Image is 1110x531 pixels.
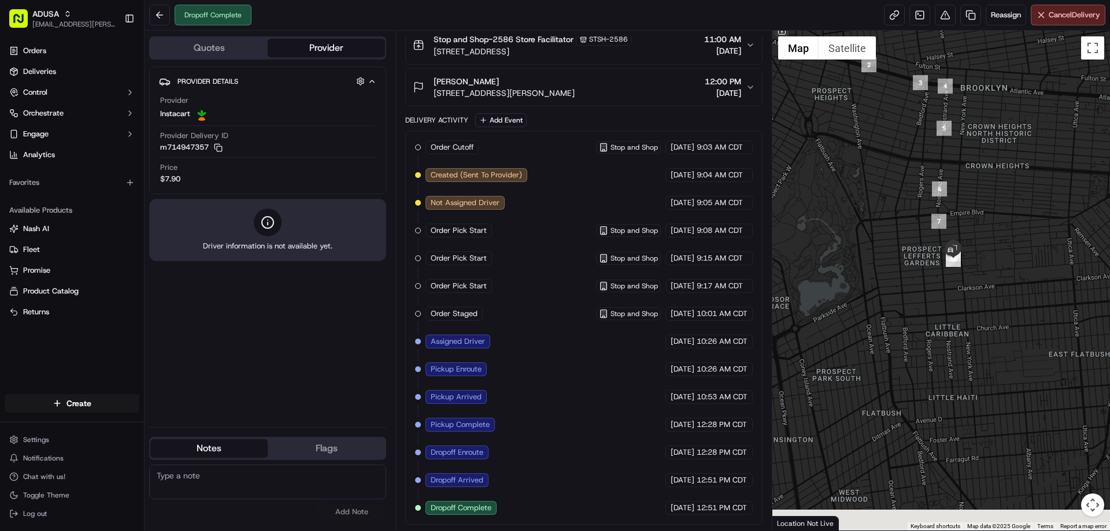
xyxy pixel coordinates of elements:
[819,36,876,60] button: Show satellite imagery
[697,170,743,180] span: 9:04 AM CDT
[195,107,209,121] img: profile_instacart_ahold_partner.png
[671,142,694,153] span: [DATE]
[991,10,1021,20] span: Reassign
[406,26,761,64] button: Stop and Shop-2586 Store FacilitatorSTSH-2586[STREET_ADDRESS]11:00 AM[DATE]
[704,45,741,57] span: [DATE]
[1031,5,1105,25] button: CancelDelivery
[937,121,952,136] div: 5
[610,309,658,318] span: Stop and Shop
[705,87,741,99] span: [DATE]
[39,122,146,131] div: We're available if you need us!
[5,173,139,192] div: Favorites
[671,170,694,180] span: [DATE]
[23,286,79,296] span: Product Catalog
[589,35,628,44] span: STSH-2586
[5,450,139,466] button: Notifications
[431,447,483,458] span: Dropoff Enroute
[268,39,385,57] button: Provider
[697,419,747,430] span: 12:28 PM CDT
[23,244,40,255] span: Fleet
[697,392,748,402] span: 10:53 AM CDT
[671,281,694,291] span: [DATE]
[1037,523,1053,529] a: Terms (opens in new tab)
[5,5,120,32] button: ADUSA[EMAIL_ADDRESS][PERSON_NAME][DOMAIN_NAME]
[98,169,107,178] div: 💻
[160,162,177,173] span: Price
[7,163,93,184] a: 📗Knowledge Base
[159,72,376,91] button: Provider Details
[671,198,694,208] span: [DATE]
[1081,36,1104,60] button: Toggle fullscreen view
[160,131,228,141] span: Provider Delivery ID
[697,142,743,153] span: 9:03 AM CDT
[12,12,35,35] img: Nash
[23,435,49,444] span: Settings
[30,75,208,87] input: Got a question? Start typing here...
[23,66,56,77] span: Deliveries
[932,181,947,196] div: 6
[5,487,139,503] button: Toggle Theme
[431,419,490,430] span: Pickup Complete
[671,253,694,263] span: [DATE]
[697,225,743,236] span: 9:08 AM CDT
[160,174,180,184] span: $7.90
[697,475,747,485] span: 12:51 PM CDT
[671,364,694,374] span: [DATE]
[5,220,139,238] button: Nash AI
[431,142,473,153] span: Order Cutoff
[431,336,485,347] span: Assigned Driver
[23,224,49,234] span: Nash AI
[150,39,268,57] button: Quotes
[9,265,135,276] a: Promise
[5,104,139,122] button: Orchestrate
[705,76,741,87] span: 12:00 PM
[431,475,483,485] span: Dropoff Arrived
[197,114,210,128] button: Start new chat
[5,146,139,164] a: Analytics
[109,168,186,179] span: API Documentation
[986,5,1026,25] button: Reassign
[5,303,139,321] button: Returns
[772,516,839,530] div: Location Not Live
[434,46,632,57] span: [STREET_ADDRESS]
[23,472,65,481] span: Chat with us!
[5,506,139,522] button: Log out
[434,76,499,87] span: [PERSON_NAME]
[23,307,49,317] span: Returns
[431,503,491,513] span: Dropoff Complete
[12,169,21,178] div: 📗
[610,226,658,235] span: Stop and Shop
[610,281,658,291] span: Stop and Shop
[32,8,59,20] button: ADUSA
[160,109,190,119] span: Instacart
[704,34,741,45] span: 11:00 AM
[697,253,743,263] span: 9:15 AM CDT
[32,20,115,29] span: [EMAIL_ADDRESS][PERSON_NAME][DOMAIN_NAME]
[23,265,50,276] span: Promise
[946,252,961,267] div: 10
[5,83,139,102] button: Control
[431,309,478,319] span: Order Staged
[23,491,69,500] span: Toggle Theme
[5,394,139,413] button: Create
[5,42,139,60] a: Orders
[268,439,385,458] button: Flags
[671,419,694,430] span: [DATE]
[12,110,32,131] img: 1736555255976-a54dd68f-1ca7-489b-9aae-adbdc363a1c4
[160,95,188,106] span: Provider
[82,195,140,205] a: Powered byPylon
[23,108,64,118] span: Orchestrate
[434,34,573,45] span: Stop and Shop-2586 Store Facilitator
[66,398,91,409] span: Create
[1049,10,1100,20] span: Cancel Delivery
[23,46,46,56] span: Orders
[5,469,139,485] button: Chat with us!
[671,392,694,402] span: [DATE]
[671,309,694,319] span: [DATE]
[5,261,139,280] button: Promise
[9,244,135,255] a: Fleet
[23,454,64,463] span: Notifications
[697,447,747,458] span: 12:28 PM CDT
[861,57,876,72] div: 2
[9,286,135,296] a: Product Catalog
